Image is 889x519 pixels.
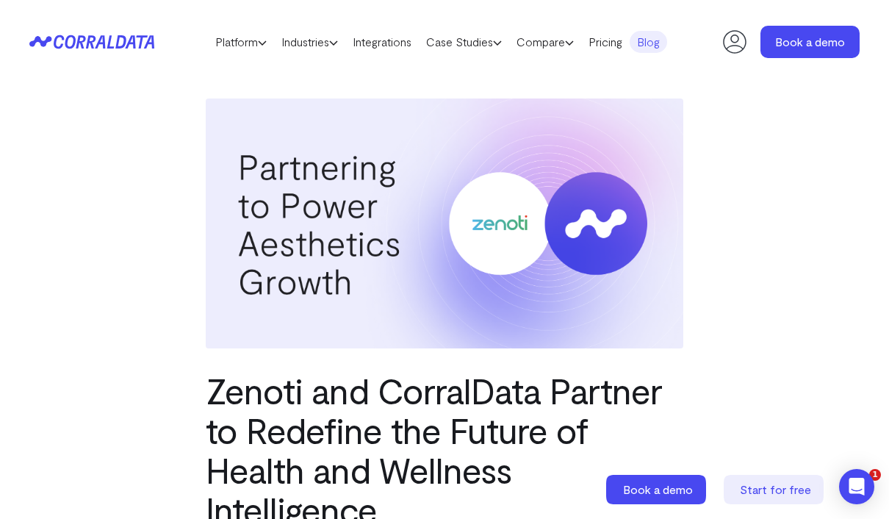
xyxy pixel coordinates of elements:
a: Integrations [345,31,419,53]
a: Start for free [724,475,827,504]
a: Industries [274,31,345,53]
a: Blog [630,31,667,53]
a: Case Studies [419,31,509,53]
span: Start for free [740,482,811,496]
div: Open Intercom Messenger [839,469,874,504]
a: Book a demo [760,26,860,58]
a: Book a demo [606,475,709,504]
span: 1 [869,469,881,481]
a: Compare [509,31,581,53]
a: Pricing [581,31,630,53]
span: Book a demo [623,482,693,496]
a: Platform [208,31,274,53]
